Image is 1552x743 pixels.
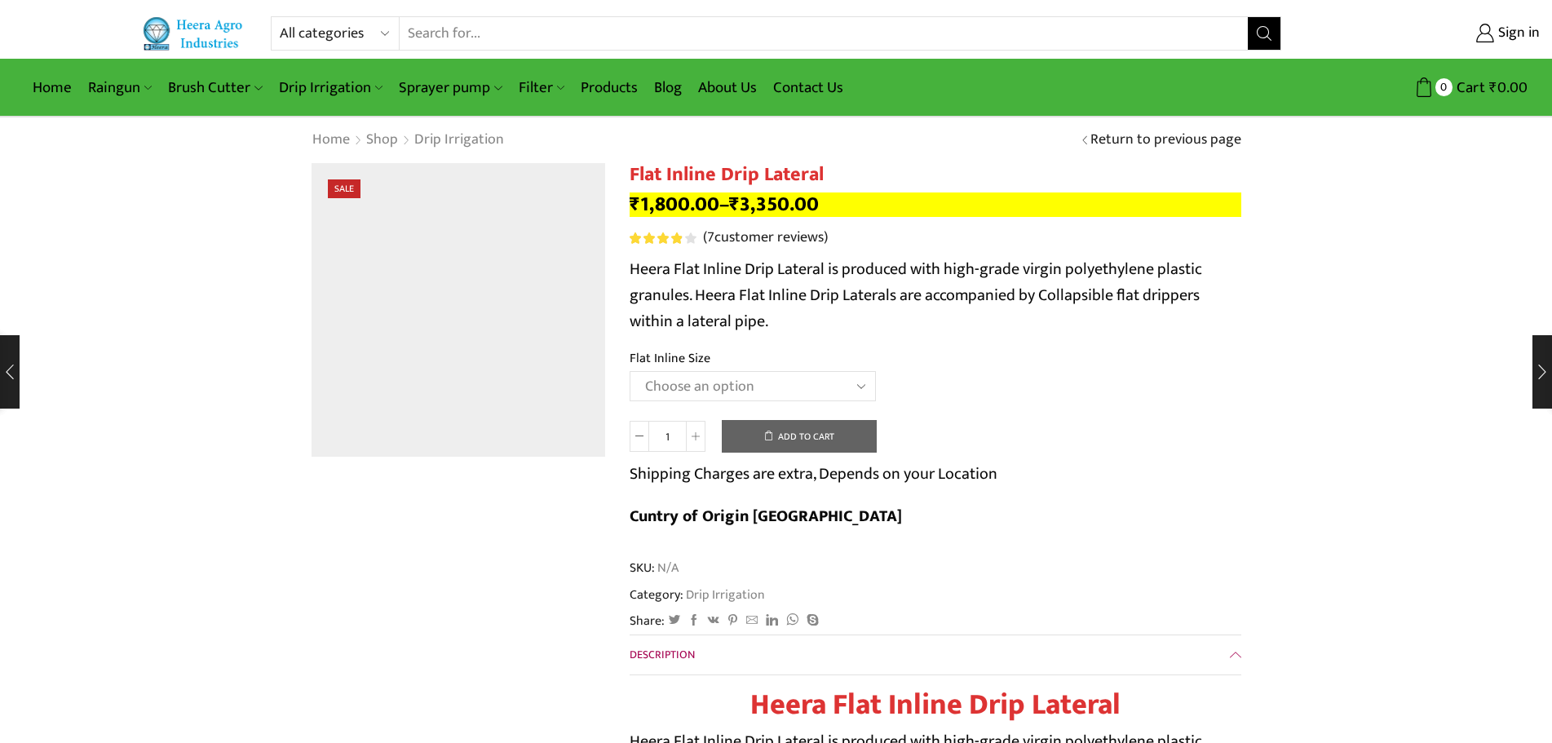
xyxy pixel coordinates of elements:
[1306,19,1540,48] a: Sign in
[391,69,510,107] a: Sprayer pump
[365,130,399,151] a: Shop
[707,225,714,250] span: 7
[646,69,690,107] a: Blog
[1489,75,1528,100] bdi: 0.00
[630,612,665,630] span: Share:
[729,188,740,221] span: ₹
[690,69,765,107] a: About Us
[630,192,1241,217] p: –
[511,69,573,107] a: Filter
[630,349,710,368] label: Flat Inline Size
[312,130,351,151] a: Home
[573,69,646,107] a: Products
[1489,75,1497,100] span: ₹
[1090,130,1241,151] a: Return to previous page
[630,232,696,244] div: Rated 4.00 out of 5
[24,69,80,107] a: Home
[729,188,819,221] bdi: 3,350.00
[271,69,391,107] a: Drip Irrigation
[630,256,1241,334] p: Heera Flat Inline Drip Lateral is produced with high-grade virgin polyethylene plastic granules. ...
[630,188,640,221] span: ₹
[1453,77,1485,99] span: Cart
[630,502,902,530] b: Cuntry of Origin [GEOGRAPHIC_DATA]
[630,635,1241,674] a: Description
[750,680,1121,729] strong: Heera Flat Inline Drip Lateral
[703,228,828,249] a: (7customer reviews)
[1494,23,1540,44] span: Sign in
[1298,73,1528,103] a: 0 Cart ₹0.00
[1435,78,1453,95] span: 0
[312,130,505,151] nav: Breadcrumb
[765,69,851,107] a: Contact Us
[80,69,160,107] a: Raingun
[630,163,1241,187] h1: Flat Inline Drip Lateral
[630,232,699,244] span: 7
[655,559,679,577] span: N/A
[683,584,765,605] a: Drip Irrigation
[630,645,695,664] span: Description
[413,130,505,151] a: Drip Irrigation
[630,559,1241,577] span: SKU:
[328,179,360,198] span: Sale
[1248,17,1280,50] button: Search button
[630,188,719,221] bdi: 1,800.00
[630,586,765,604] span: Category:
[649,421,686,452] input: Product quantity
[160,69,270,107] a: Brush Cutter
[722,420,877,453] button: Add to cart
[630,461,997,487] p: Shipping Charges are extra, Depends on your Location
[630,232,683,244] span: Rated out of 5 based on customer ratings
[400,17,1247,50] input: Search for...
